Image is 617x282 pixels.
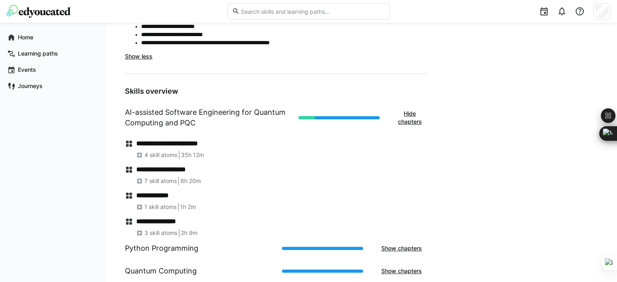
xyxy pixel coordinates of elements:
[144,151,177,159] span: 4 skill atoms
[125,266,197,276] h1: Quantum Computing
[393,105,427,130] button: Hide chapters
[376,240,427,256] button: Show chapters
[181,177,201,185] span: 8h 20m
[380,267,423,275] span: Show chapters
[144,177,177,185] span: 7 skill atoms
[144,203,176,211] span: 1 skill atoms
[181,151,204,159] span: 35h 12m
[180,203,196,211] span: 1h 2m
[125,53,153,60] span: Show less
[181,229,198,237] span: 2h 9m
[397,110,423,126] span: Hide chapters
[125,243,198,254] h1: Python Programming
[376,263,427,279] button: Show chapters
[125,87,427,96] h3: Skills overview
[125,107,292,128] h1: AI-assisted Software Engineering for Quantum Computing and PQC
[240,8,385,15] input: Search skills and learning paths…
[380,244,423,252] span: Show chapters
[144,229,177,237] span: 3 skill atoms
